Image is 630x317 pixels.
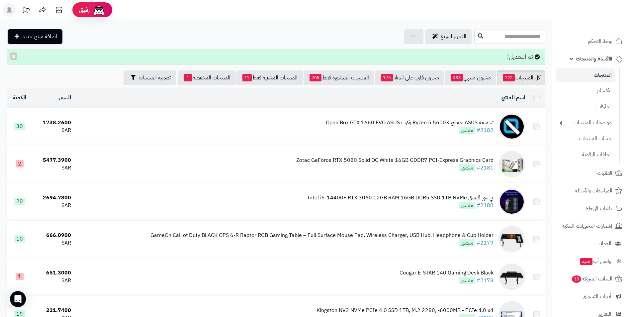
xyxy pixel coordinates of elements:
a: الطلبات [556,165,626,181]
span: 175 [381,74,393,81]
a: وآتس آبجديد [556,253,626,269]
a: #2181 [477,164,494,172]
a: طلبات الإرجاع [556,200,626,216]
div: 5477.3900 [35,157,71,164]
span: تصفية المنتجات [139,74,171,82]
span: 705 [310,74,321,81]
a: المراجعات والأسئلة [556,183,626,199]
div: 2694.7800 [35,194,71,202]
a: العملاء [556,236,626,252]
span: منشور [459,277,475,284]
span: 1 [16,273,24,280]
span: العملاء [598,239,611,248]
span: طلبات الإرجاع [585,204,612,213]
a: المنتجات المخفية فقط17 [236,70,303,85]
a: #2182 [477,126,494,134]
a: اضافة منتج جديد [8,29,62,44]
a: الملفات الرقمية [556,148,615,162]
span: منشور [459,127,475,134]
span: منشور [459,239,475,247]
span: وآتس آب [580,257,611,266]
a: المنتجات المنشورة فقط705 [304,70,374,85]
span: أدوات التسويق [583,292,611,301]
div: Open Intercom Messenger [10,291,26,307]
a: خيارات المنتجات [556,132,615,146]
a: لوحة التحكم [556,33,626,49]
a: مخزون قارب على النفاذ175 [375,70,444,85]
a: المنتجات [556,68,615,82]
a: تحديثات المنصة [18,3,34,18]
a: الأقسام [556,84,615,98]
span: الأقسام والمنتجات [576,54,612,63]
a: اسم المنتج [501,94,525,102]
span: المراجعات والأسئلة [575,186,612,195]
a: الماركات [556,100,615,114]
a: أدوات التسويق [556,288,626,304]
span: 30 [14,123,25,130]
a: مخزون منتهي433 [445,70,496,85]
span: اضافة منتج جديد [22,33,57,41]
img: logo-2.png [585,18,624,32]
div: GameOn Call of Duty BLACK OPS 6-R Raptor RGB Gaming Table – Full Surface Mouse Pad, Wireless Char... [150,232,494,239]
button: × [10,53,17,60]
a: السلات المتروكة38 [556,271,626,287]
div: تجميعة ASUS بمعالج Ryzen 5 5600X وكرت Open Box GTX 1660 EVO ASUS [326,119,494,127]
a: المنتجات المخفضة1 [178,70,236,85]
div: SAR [35,164,71,172]
a: #2180 [477,201,494,209]
span: منشور [459,164,475,171]
div: تم التعديل! [7,49,545,65]
span: 722 [503,74,515,81]
span: 20 [14,198,25,205]
span: منشور [459,202,475,209]
div: SAR [35,239,71,247]
div: بي سي قيمنق Intel i5-14400F RTX 3060 12GB RAM 16GB DDR5 SSD 1TB NVMe [308,194,494,202]
div: SAR [35,127,71,134]
img: بي سي قيمنق Intel i5-14400F RTX 3060 12GB RAM 16GB DDR5 SSD 1TB NVMe [498,188,525,215]
img: تجميعة ASUS بمعالج Ryzen 5 5600X وكرت Open Box GTX 1660 EVO ASUS [498,113,525,140]
span: رفيق [79,6,90,14]
span: 1 [184,74,192,81]
a: السعر [59,94,71,102]
span: السلات المتروكة [571,274,612,283]
div: SAR [35,277,71,284]
span: 10 [14,235,25,243]
img: GameOn Call of Duty BLACK OPS 6-R Raptor RGB Gaming Table – Full Surface Mouse Pad, Wireless Char... [498,226,525,253]
img: Cougar E-STAR 140 Gaming Desk Black [498,264,525,290]
div: SAR [35,202,71,209]
span: 17 [242,74,252,81]
span: 38 [572,275,581,283]
span: لوحة التحكم [588,37,612,46]
div: 666.0900 [35,232,71,239]
span: جديد [580,258,592,265]
span: الطلبات [597,168,612,178]
div: 221.7400 [35,307,71,314]
div: Zotac GeForce RTX 5080 Solid OC White 16GB GDDR7 PCI-Express Graphics Card [296,157,494,164]
div: 651.3000 [35,269,71,277]
span: 2 [16,160,24,167]
a: إشعارات التحويلات البنكية [556,218,626,234]
button: تصفية المنتجات [124,70,176,85]
a: التحرير لسريع [425,29,472,44]
img: Zotac GeForce RTX 5080 Solid OC White 16GB GDDR7 PCI-Express Graphics Card [498,151,525,177]
a: مواصفات المنتجات [556,116,615,130]
span: التحرير لسريع [441,33,466,41]
a: #2178 [477,276,494,284]
div: Cougar E-STAR 140 Gaming Desk Black [400,269,494,277]
img: ai-face.png [92,3,106,17]
div: Kingston NV3 NVMe PCIe 4.0 SSD 1TB, M.2 2280, -6000MB - PCIe 4.0 x4 [316,307,494,314]
span: إشعارات التحويلات البنكية [562,221,612,231]
div: 1738.2600 [35,119,71,127]
a: كل المنتجات722 [497,70,545,85]
span: 433 [451,74,463,81]
a: الكمية [13,94,26,102]
a: #2179 [477,239,494,247]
